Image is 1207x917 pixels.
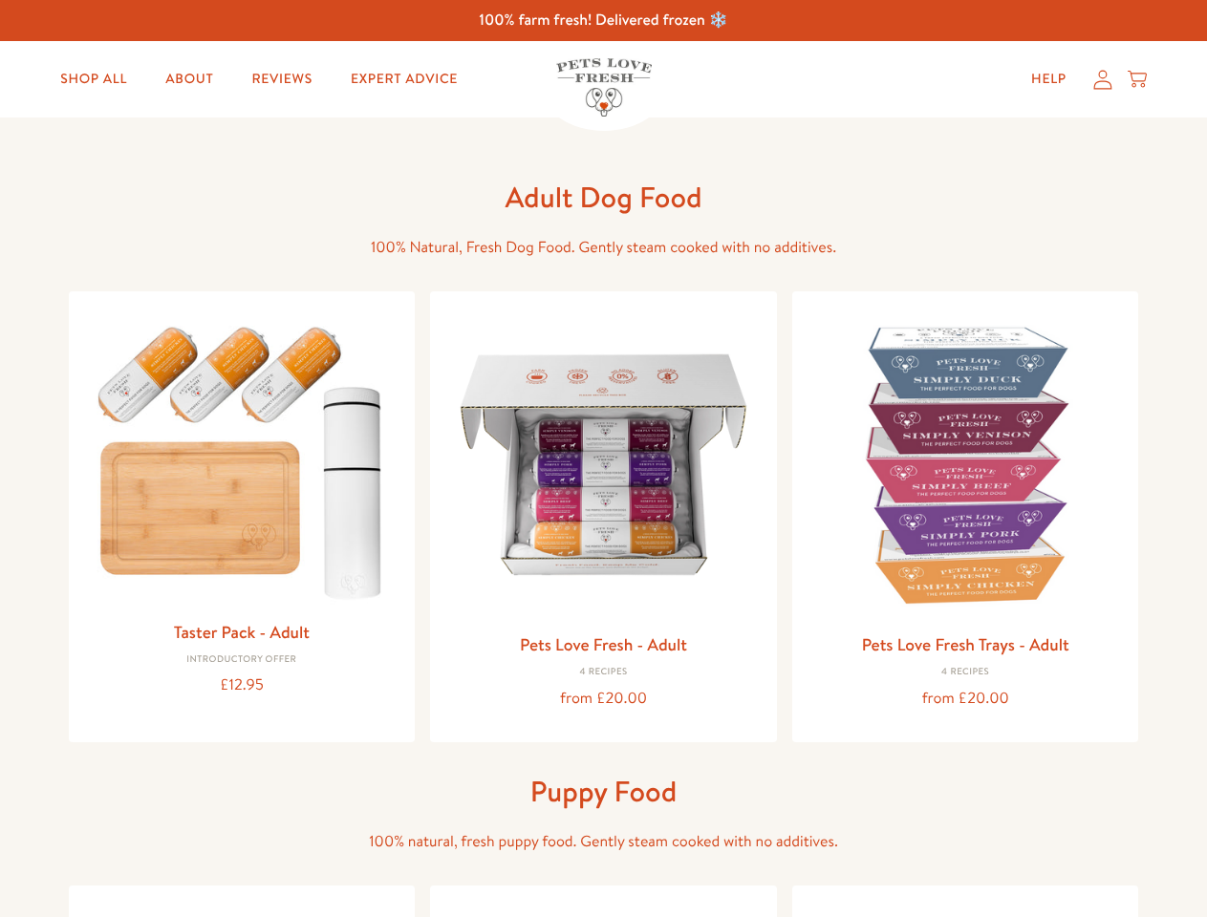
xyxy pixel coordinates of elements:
[174,620,310,644] a: Taster Pack - Adult
[84,654,400,666] div: Introductory Offer
[84,307,400,609] img: Taster Pack - Adult
[45,60,142,98] a: Shop All
[520,632,687,656] a: Pets Love Fresh - Adult
[335,60,473,98] a: Expert Advice
[236,60,327,98] a: Reviews
[808,686,1124,712] div: from £20.00
[84,672,400,698] div: £12.95
[808,307,1124,623] img: Pets Love Fresh Trays - Adult
[808,667,1124,678] div: 4 Recipes
[369,831,838,852] span: 100% natural, fresh puppy food. Gently steam cooked with no additives.
[556,58,652,117] img: Pets Love Fresh
[445,686,762,712] div: from £20.00
[1016,60,1082,98] a: Help
[445,307,762,623] img: Pets Love Fresh - Adult
[371,237,836,258] span: 100% Natural, Fresh Dog Food. Gently steam cooked with no additives.
[298,179,910,216] h1: Adult Dog Food
[150,60,228,98] a: About
[445,667,762,678] div: 4 Recipes
[298,773,910,810] h1: Puppy Food
[862,632,1069,656] a: Pets Love Fresh Trays - Adult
